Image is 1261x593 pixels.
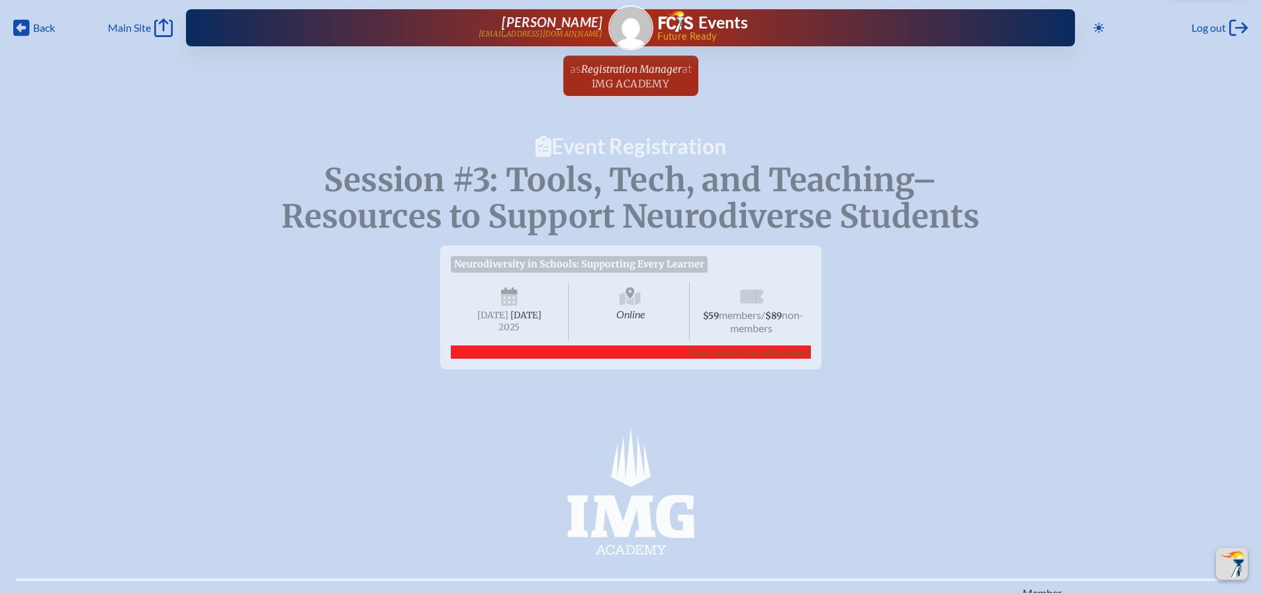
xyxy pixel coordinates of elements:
[730,308,804,334] span: non-members
[228,15,603,41] a: [PERSON_NAME][EMAIL_ADDRESS][DOMAIN_NAME]
[565,56,697,96] a: asRegistration ManageratIMG Academy
[108,21,151,34] span: Main Site
[659,11,693,32] img: Florida Council of Independent Schools
[657,32,1033,41] span: Future Ready
[281,160,980,236] span: Session #3: Tools, Tech, and Teaching–Resources to Support Neurodiverse Students
[477,310,508,321] span: [DATE]
[502,14,602,30] span: [PERSON_NAME]
[479,30,603,38] p: [EMAIL_ADDRESS][DOMAIN_NAME]
[451,256,708,272] span: Neurodiversity in Schools: Supporting Every Learner
[592,77,669,90] span: IMG Academy
[510,310,541,321] span: [DATE]
[571,282,690,340] span: Online
[610,7,652,49] img: Gravatar
[761,308,765,321] span: /
[659,11,748,34] a: FCIS LogoEvents
[703,310,719,322] span: $59
[567,428,694,555] img: IMG Academy
[1216,548,1248,580] button: Scroll Top
[461,322,558,332] span: 2025
[719,308,761,321] span: members
[1191,21,1226,34] span: Log out
[108,19,173,37] a: Main Site
[659,11,1033,41] div: FCIS Events — Future ready
[33,21,55,34] span: Back
[608,5,653,50] a: Gravatar
[570,61,581,75] span: as
[682,61,692,75] span: at
[765,310,782,322] span: $89
[581,63,682,75] span: Registration Manager
[688,345,811,358] span: Your school has attendees!
[698,15,748,31] h1: Events
[1219,551,1245,577] img: To the top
